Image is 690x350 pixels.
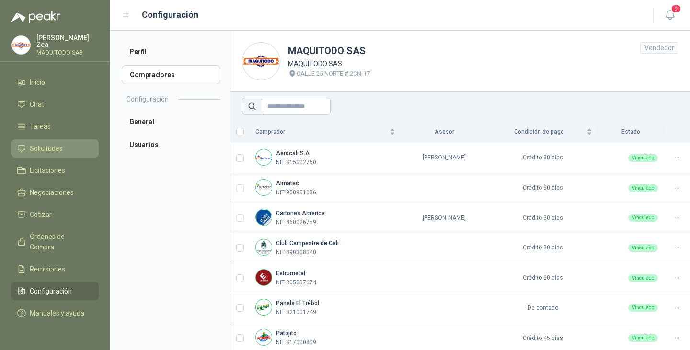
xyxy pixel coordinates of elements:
span: Remisiones [30,264,65,274]
img: Company Logo [12,36,30,54]
a: Configuración [11,282,99,300]
b: Aerocali S.A [276,150,310,157]
div: Vinculado [628,274,658,282]
img: Company Logo [256,299,272,315]
a: Órdenes de Compra [11,227,99,256]
img: Logo peakr [11,11,60,23]
span: Inicio [30,77,45,88]
div: Vinculado [628,154,658,162]
a: Usuarios [122,135,220,154]
p: [PERSON_NAME] Zea [36,34,99,48]
span: Tareas [30,121,51,132]
td: Crédito 30 días [488,233,598,263]
h1: MAQUITODO SAS [288,44,370,58]
div: Vinculado [628,244,658,252]
span: Condición de pago [494,127,585,136]
a: Licitaciones [11,161,99,180]
a: Perfil [122,42,220,61]
span: Comprador [255,127,388,136]
td: [PERSON_NAME] [401,143,488,173]
b: Club Campestre de Cali [276,240,339,247]
th: Comprador [250,121,401,143]
a: Compradores [122,65,220,84]
p: NIT 890308040 [276,248,316,257]
div: Vinculado [628,334,658,342]
p: CALLE 25 NORTE # 2CN-17 [297,69,370,79]
button: 9 [661,7,678,24]
span: Chat [30,99,44,110]
td: Crédito 30 días [488,203,598,233]
p: NIT 900951036 [276,188,316,197]
a: General [122,112,220,131]
th: Condición de pago [488,121,598,143]
b: Panela El Trébol [276,300,319,306]
img: Company Logo [256,270,272,285]
a: Inicio [11,73,99,91]
td: Crédito 30 días [488,143,598,173]
span: Licitaciones [30,165,65,176]
p: NIT 815002760 [276,158,316,167]
span: Configuración [30,286,72,296]
a: Remisiones [11,260,99,278]
p: NIT 860026759 [276,218,316,227]
b: Almatec [276,180,299,187]
td: [PERSON_NAME] [401,203,488,233]
span: Manuales y ayuda [30,308,84,318]
td: De contado [488,293,598,323]
img: Company Logo [256,149,272,165]
b: Patojito [276,330,297,337]
p: NIT 817000809 [276,338,316,347]
span: 9 [671,4,681,13]
a: Negociaciones [11,183,99,202]
h1: Configuración [142,8,198,22]
a: Cotizar [11,205,99,224]
div: Vinculado [628,184,658,192]
img: Company Logo [256,180,272,195]
a: Manuales y ayuda [11,304,99,322]
td: Crédito 60 días [488,173,598,203]
div: Vendedor [640,42,678,54]
span: Órdenes de Compra [30,231,90,252]
a: Chat [11,95,99,113]
img: Company Logo [242,43,280,80]
th: Estado [598,121,664,143]
p: MAQUITODO SAS [288,58,370,69]
th: Asesor [401,121,488,143]
h2: Configuración [126,94,169,104]
span: Cotizar [30,209,52,220]
div: Vinculado [628,214,658,222]
a: Tareas [11,117,99,135]
p: MAQUITODO SAS [36,50,99,56]
img: Company Logo [256,329,272,345]
p: NIT 805007674 [276,278,316,287]
span: Solicitudes [30,143,63,154]
b: Cartones America [276,210,325,216]
img: Company Logo [256,209,272,225]
span: Negociaciones [30,187,74,198]
td: Crédito 60 días [488,263,598,294]
p: NIT 821001749 [276,308,316,317]
div: Vinculado [628,304,658,312]
img: Company Logo [256,239,272,255]
b: Estrumetal [276,270,305,277]
a: Solicitudes [11,139,99,158]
